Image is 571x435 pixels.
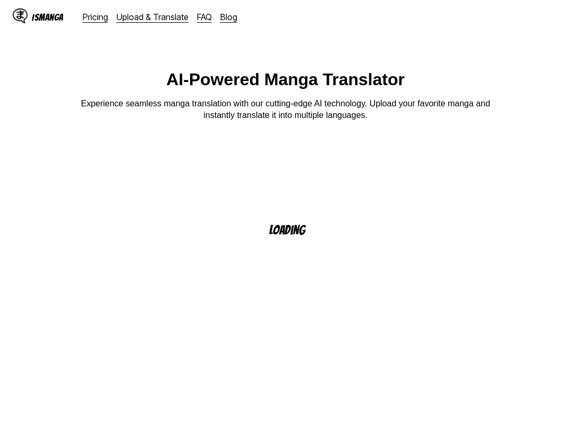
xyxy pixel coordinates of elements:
[83,12,108,22] a: Pricing
[32,12,64,22] div: IsManga
[117,12,189,22] a: Upload & Translate
[269,223,319,237] p: Loading
[166,70,405,89] h1: AI-Powered Manga Translator
[220,12,237,22] a: Blog
[13,8,28,23] img: IsManga Logo
[74,98,497,122] p: Experience seamless manga translation with our cutting-edge AI technology. Upload your favorite m...
[13,8,83,25] a: IsManga LogoIsManga
[197,12,212,22] a: FAQ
